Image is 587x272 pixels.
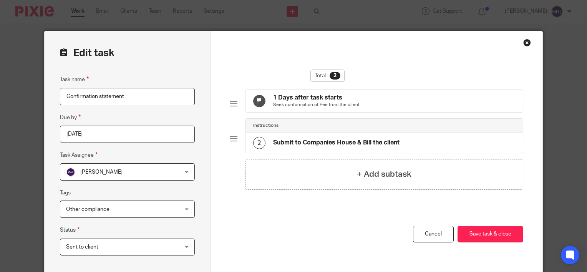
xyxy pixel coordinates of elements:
[60,189,71,197] label: Tags
[60,113,81,122] label: Due by
[273,94,360,102] h4: 1 Days after task starts
[60,75,89,84] label: Task name
[60,226,80,234] label: Status
[273,139,400,147] h4: Submit to Companies House & Bill the client
[80,169,123,175] span: [PERSON_NAME]
[330,72,340,80] div: 2
[523,39,531,46] div: Close this dialog window
[66,207,109,212] span: Other compliance
[253,123,279,129] h4: Instructions
[60,46,195,60] h2: Edit task
[253,137,265,149] div: 2
[458,226,523,242] button: Save task & close
[310,70,345,82] div: Total
[413,226,454,242] a: Cancel
[60,151,98,159] label: Task Assignee
[357,168,411,180] h4: + Add subtask
[273,102,360,108] p: Seek conformation of Fee from the client
[66,244,98,250] span: Sent to client
[60,126,195,143] input: Pick a date
[66,168,75,177] img: svg%3E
